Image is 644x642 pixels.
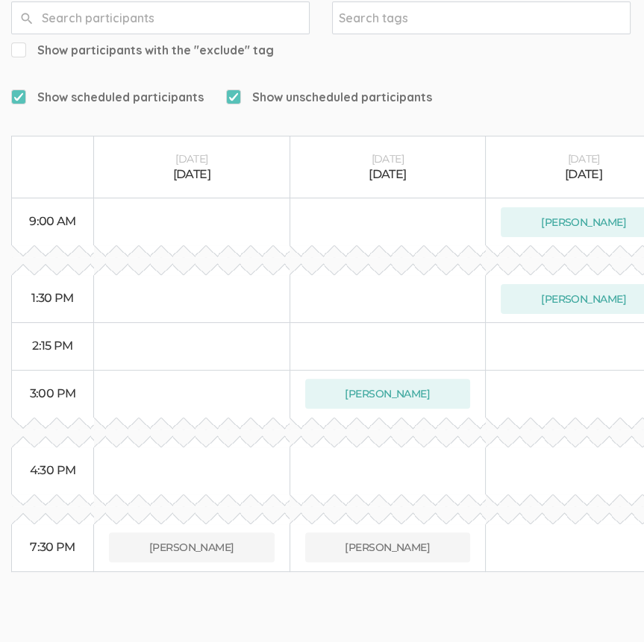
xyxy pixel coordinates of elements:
div: 4:30 PM [27,462,78,479]
iframe: Chat Widget [569,570,644,642]
span: Show participants with the "exclude" tag [11,42,274,59]
div: 9:00 AM [27,213,78,230]
button: [PERSON_NAME] [109,532,275,562]
div: 2:15 PM [27,338,78,355]
div: [DATE] [305,151,471,166]
span: Show scheduled participants [11,89,204,106]
button: [PERSON_NAME] [305,379,471,409]
button: [PERSON_NAME] [305,532,471,562]
span: Show unscheduled participants [226,89,432,106]
input: Search tags [339,8,432,28]
div: 7:30 PM [27,539,78,556]
div: 3:00 PM [27,385,78,403]
div: [DATE] [109,151,275,166]
div: [DATE] [305,166,471,183]
div: [DATE] [109,166,275,183]
input: Search participants [11,1,310,34]
div: 1:30 PM [27,290,78,307]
